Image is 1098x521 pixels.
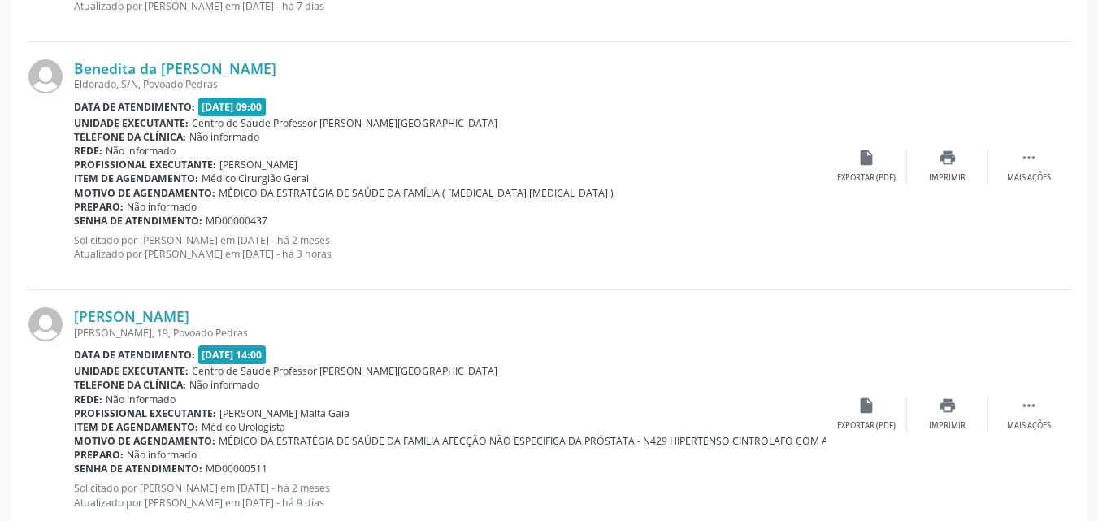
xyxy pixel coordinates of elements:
[74,214,202,228] b: Senha de atendimento:
[929,420,966,432] div: Imprimir
[74,434,215,448] b: Motivo de agendamento:
[1007,420,1051,432] div: Mais ações
[74,100,195,114] b: Data de atendimento:
[74,158,216,171] b: Profissional executante:
[206,214,267,228] span: MD00000437
[192,364,497,378] span: Centro de Saude Professor [PERSON_NAME][GEOGRAPHIC_DATA]
[219,158,297,171] span: [PERSON_NAME]
[74,171,198,185] b: Item de agendamento:
[189,378,259,392] span: Não informado
[74,364,189,378] b: Unidade executante:
[74,326,826,340] div: [PERSON_NAME], 19, Povoado Pedras
[74,348,195,362] b: Data de atendimento:
[74,462,202,475] b: Senha de atendimento:
[857,149,875,167] i: insert_drive_file
[1007,172,1051,184] div: Mais ações
[857,397,875,415] i: insert_drive_file
[206,462,267,475] span: MD00000511
[74,186,215,200] b: Motivo de agendamento:
[198,98,267,116] span: [DATE] 09:00
[74,378,186,392] b: Telefone da clínica:
[219,434,916,448] span: MÉDICO DA ESTRATÉGIA DE SAÚDE DA FAMILIA AFECÇÃO NÃO ESPECIFICA DA PRÓSTATA - N429 HIPERTENSO CIN...
[1020,149,1038,167] i: 
[28,59,63,93] img: img
[106,393,176,406] span: Não informado
[74,406,216,420] b: Profissional executante:
[939,149,957,167] i: print
[192,116,497,130] span: Centro de Saude Professor [PERSON_NAME][GEOGRAPHIC_DATA]
[202,420,285,434] span: Médico Urologista
[127,448,197,462] span: Não informado
[202,171,309,185] span: Médico Cirurgião Geral
[74,77,826,91] div: Eldorado, S/N, Povoado Pedras
[74,448,124,462] b: Preparo:
[219,186,614,200] span: MÉDICO DA ESTRATÉGIA DE SAÚDE DA FAMÍLIA ( [MEDICAL_DATA] [MEDICAL_DATA] )
[106,144,176,158] span: Não informado
[74,200,124,214] b: Preparo:
[74,393,102,406] b: Rede:
[28,307,63,341] img: img
[1020,397,1038,415] i: 
[189,130,259,144] span: Não informado
[198,345,267,364] span: [DATE] 14:00
[74,233,826,261] p: Solicitado por [PERSON_NAME] em [DATE] - há 2 meses Atualizado por [PERSON_NAME] em [DATE] - há 3...
[74,116,189,130] b: Unidade executante:
[929,172,966,184] div: Imprimir
[74,59,276,77] a: Benedita da [PERSON_NAME]
[939,397,957,415] i: print
[74,481,826,509] p: Solicitado por [PERSON_NAME] em [DATE] - há 2 meses Atualizado por [PERSON_NAME] em [DATE] - há 9...
[127,200,197,214] span: Não informado
[837,172,896,184] div: Exportar (PDF)
[219,406,349,420] span: [PERSON_NAME] Malta Gaia
[837,420,896,432] div: Exportar (PDF)
[74,307,189,325] a: [PERSON_NAME]
[74,420,198,434] b: Item de agendamento:
[74,130,186,144] b: Telefone da clínica:
[74,144,102,158] b: Rede:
